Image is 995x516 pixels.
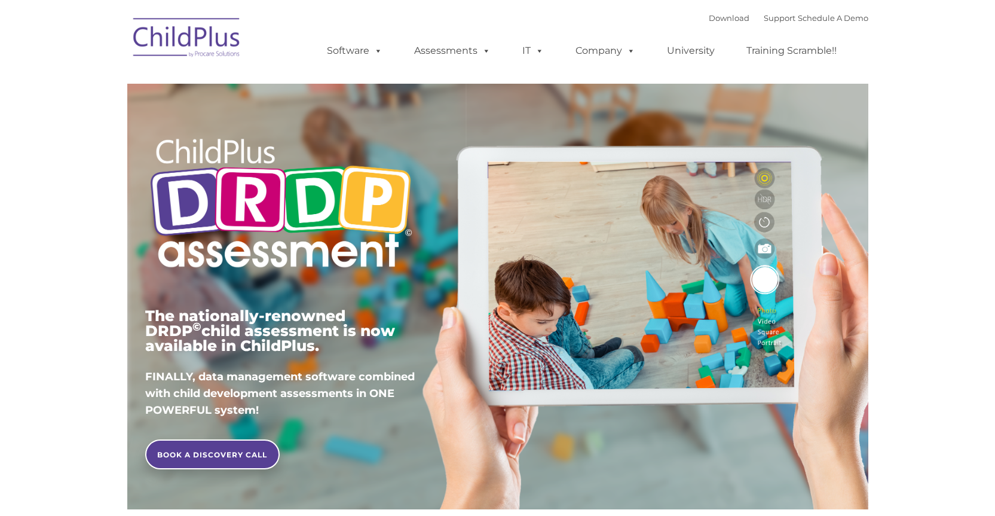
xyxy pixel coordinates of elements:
a: Assessments [402,39,503,63]
img: Copyright - DRDP Logo Light [145,123,417,288]
a: BOOK A DISCOVERY CALL [145,439,280,469]
span: FINALLY, data management software combined with child development assessments in ONE POWERFUL sys... [145,370,415,417]
a: Training Scramble!! [734,39,849,63]
img: ChildPlus by Procare Solutions [127,10,247,69]
a: Schedule A Demo [798,13,868,23]
a: Download [709,13,749,23]
a: Company [564,39,647,63]
a: Software [315,39,394,63]
span: The nationally-renowned DRDP child assessment is now available in ChildPlus. [145,307,395,355]
a: IT [510,39,556,63]
a: University [655,39,727,63]
a: Support [764,13,795,23]
sup: © [192,320,201,334]
font: | [709,13,868,23]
